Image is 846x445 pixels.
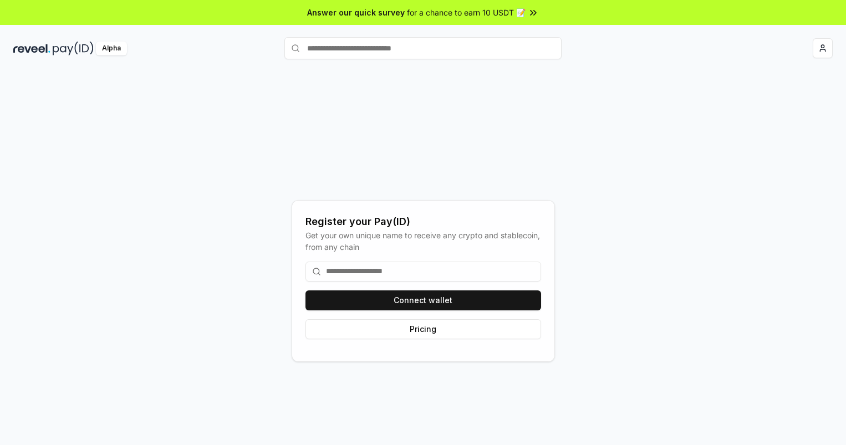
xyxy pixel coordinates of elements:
img: pay_id [53,42,94,55]
button: Pricing [305,319,541,339]
span: for a chance to earn 10 USDT 📝 [407,7,526,18]
div: Get your own unique name to receive any crypto and stablecoin, from any chain [305,229,541,253]
div: Alpha [96,42,127,55]
span: Answer our quick survey [307,7,405,18]
div: Register your Pay(ID) [305,214,541,229]
button: Connect wallet [305,290,541,310]
img: reveel_dark [13,42,50,55]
